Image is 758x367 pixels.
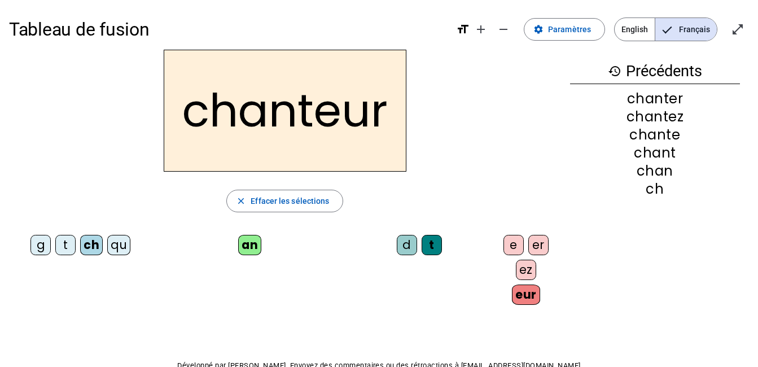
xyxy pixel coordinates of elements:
[570,182,740,196] div: ch
[474,23,488,36] mat-icon: add
[236,196,246,206] mat-icon: close
[614,18,717,41] mat-button-toggle-group: Language selection
[655,18,717,41] span: Français
[107,235,130,255] div: qu
[533,24,544,34] mat-icon: settings
[524,18,605,41] button: Paramètres
[516,260,536,280] div: ez
[497,23,510,36] mat-icon: remove
[615,18,655,41] span: English
[570,59,740,84] h3: Précédents
[422,235,442,255] div: t
[238,235,261,255] div: an
[470,18,492,41] button: Augmenter la taille de la police
[570,146,740,160] div: chant
[503,235,524,255] div: e
[548,23,591,36] span: Paramètres
[608,64,621,78] mat-icon: history
[80,235,103,255] div: ch
[570,128,740,142] div: chante
[731,23,744,36] mat-icon: open_in_full
[164,50,406,172] h2: chanteur
[570,92,740,106] div: chanter
[512,285,540,305] div: eur
[570,110,740,124] div: chantez
[456,23,470,36] mat-icon: format_size
[30,235,51,255] div: g
[528,235,549,255] div: er
[397,235,417,255] div: d
[251,194,329,208] span: Effacer les sélections
[55,235,76,255] div: t
[226,190,343,212] button: Effacer les sélections
[726,18,749,41] button: Entrer en plein écran
[9,11,447,47] h1: Tableau de fusion
[492,18,515,41] button: Diminuer la taille de la police
[570,164,740,178] div: chan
